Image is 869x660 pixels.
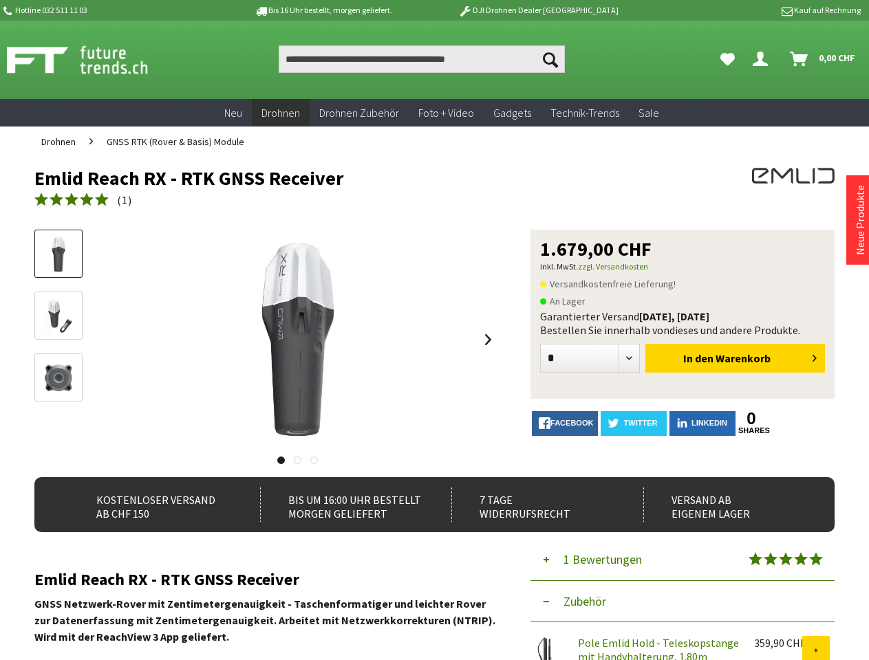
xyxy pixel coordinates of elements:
[530,581,835,622] button: Zubehör
[541,99,629,127] a: Technik-Trends
[639,309,709,323] b: [DATE], [DATE]
[540,309,825,337] div: Garantierter Versand Bestellen Sie innerhalb von dieses und andere Produkte.
[819,47,855,69] span: 0,00 CHF
[540,293,586,309] span: An Lager
[714,45,742,73] a: Meine Favoriten
[624,419,658,427] span: twitter
[484,99,541,127] a: Gadgets
[451,487,620,522] div: 7 Tage Widerrufsrecht
[261,106,300,120] span: Drohnen
[738,426,764,435] a: shares
[532,411,598,436] a: facebook
[784,45,862,73] a: Warenkorb
[536,45,565,73] button: Suchen
[215,99,252,127] a: Neu
[669,411,736,436] a: LinkedIn
[409,99,484,127] a: Foto + Video
[540,239,652,258] span: 1.679,00 CHF
[493,106,531,120] span: Gadgets
[188,230,408,450] img: Emlid Reach RX - RTK GNSS Receiver
[530,539,835,581] button: 1 Bewertungen
[34,571,499,588] h2: Emlid Reach RX - RTK GNSS Receiver
[34,597,495,643] strong: GNSS Netzwerk-Rover mit Zentimetergenauigkeit - Taschenformatiger und leichter Rover zur Datenerf...
[691,419,727,427] span: LinkedIn
[69,487,237,522] div: Kostenloser Versand ab CHF 150
[540,258,825,275] p: inkl. MwSt.
[646,2,861,19] p: Kauf auf Rechnung
[601,411,667,436] a: twitter
[39,234,78,274] img: Vorschau: Emlid Reach RX - RTK GNSS Receiver
[117,193,132,207] span: ( )
[540,276,676,292] span: Versandkostenfreie Lieferung!
[319,106,399,120] span: Drohnen Zubehör
[279,45,565,73] input: Produkt, Marke, Kategorie, EAN, Artikelnummer…
[738,411,764,426] a: 0
[224,106,242,120] span: Neu
[431,2,645,19] p: DJI Drohnen Dealer [GEOGRAPHIC_DATA]
[216,2,431,19] p: Bis 16 Uhr bestellt, morgen geliefert.
[252,99,310,127] a: Drohnen
[7,43,178,77] img: Shop Futuretrends - zur Startseite wechseln
[683,351,714,365] span: In den
[34,192,132,209] a: (1)
[639,106,659,120] span: Sale
[418,106,474,120] span: Foto + Video
[550,106,619,120] span: Technik-Trends
[752,168,835,184] img: EMLID
[853,185,867,255] a: Neue Produkte
[629,99,669,127] a: Sale
[747,45,779,73] a: Dein Konto
[260,487,429,522] div: Bis um 16:00 Uhr bestellt Morgen geliefert
[34,126,83,157] a: Drohnen
[754,636,802,650] div: 359,90 CHF
[122,193,128,207] span: 1
[100,126,251,157] a: GNSS RTK (Rover & Basis) Module
[716,351,771,365] span: Warenkorb
[310,99,409,127] a: Drohnen Zubehör
[645,344,825,373] button: In den Warenkorb
[643,487,812,522] div: Versand ab eigenem Lager
[34,168,674,188] h1: Emlid Reach RX - RTK GNSS Receiver
[41,135,76,148] span: Drohnen
[550,419,593,427] span: facebook
[1,2,216,19] p: Hotline 032 511 11 03
[578,261,648,272] a: zzgl. Versandkosten
[107,135,244,148] span: GNSS RTK (Rover & Basis) Module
